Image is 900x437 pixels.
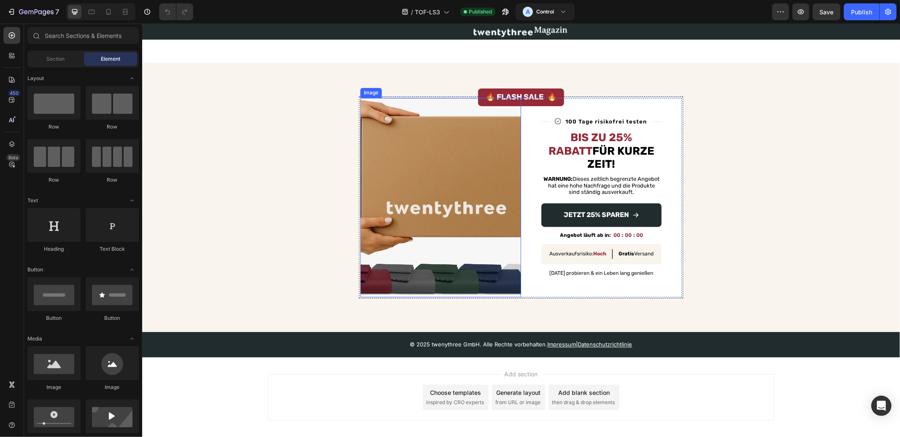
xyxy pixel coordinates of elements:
[27,27,139,44] input: Search Sections & Elements
[220,65,238,73] div: Image
[471,209,478,214] span: 00
[284,375,342,383] span: inspired by CRO experts
[8,90,20,97] div: 450
[27,197,38,204] span: Text
[416,365,468,373] div: Add blank section
[86,383,139,391] div: Image
[142,24,900,437] iframe: Design area
[407,227,464,233] p: Ausverkaufsrisiko:
[18,316,740,326] p: © 2025 twenythree GmbH. Alle Rechte vorbehalten. |
[27,176,81,184] div: Row
[494,209,501,214] span: 00
[436,317,490,324] a: Datenschutzrichtlinie
[86,314,139,322] div: Button
[422,188,487,195] p: Jetzt 25% sparen
[871,396,892,416] div: Open Intercom Messenger
[820,8,834,16] span: Save
[516,3,575,20] button: AControl
[86,123,139,131] div: Row
[469,225,471,236] p: |
[125,194,139,207] span: Toggle open
[27,335,42,343] span: Media
[27,266,43,273] span: Button
[125,332,139,346] span: Toggle open
[125,72,139,85] span: Toggle open
[399,107,519,148] h2: für kurze Zeit!
[86,245,139,253] div: Text Block
[47,55,65,63] span: Section
[27,383,81,391] div: Image
[3,3,63,20] button: 7
[451,227,464,233] strong: Hoch
[6,154,20,161] div: Beta
[343,69,414,78] p: 🔥 FLASH SALE 🔥
[418,209,469,214] p: Angebot läuft ab in:
[400,152,519,172] p: Dieses zeitlich begrenzte Angebot hat eine hohe Nachfrage und die Produkte sind ständig ausverkauft.
[401,152,430,158] strong: WARNUNG:
[359,346,399,355] span: Add section
[353,375,398,383] span: from URL or image
[410,375,473,383] span: then drag & drop elements
[526,8,530,16] p: A
[399,180,519,203] a: Jetzt 25% sparen
[536,8,554,16] h3: Control
[400,247,519,252] p: [DATE] probieren & ein Leben lang genießen
[813,3,841,20] button: Save
[125,263,139,276] span: Toggle open
[851,8,872,16] div: Publish
[27,75,44,82] span: Layout
[406,107,490,134] span: Bis zu 25% Rabatt
[480,209,481,214] p: :
[469,8,492,16] span: Published
[483,209,489,214] span: 00
[413,94,419,101] img: gempages_520724409950930034-f16baa58-8ad9-4258-a7e2-4bf2e9c58b7a.svg
[405,317,434,324] a: Impressum
[415,8,440,16] span: TOF-LS3
[218,74,379,273] img: gempages_520724409950930034-9b2d8184-40a5-4bf2-a7c8-a50da3d33086.jpg
[423,95,505,101] p: 100 Tage risikofrei testen
[411,8,413,16] span: /
[86,176,139,184] div: Row
[288,365,339,373] div: Choose templates
[844,3,879,20] button: Publish
[27,314,81,322] div: Button
[491,209,492,214] p: :
[101,55,120,63] span: Element
[27,123,81,131] div: Row
[354,365,399,373] div: Generate layout
[476,227,511,233] p: Versand
[476,227,492,233] strong: Gratis
[55,7,59,17] p: 7
[159,3,193,20] div: Undo/Redo
[27,245,81,253] div: Heading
